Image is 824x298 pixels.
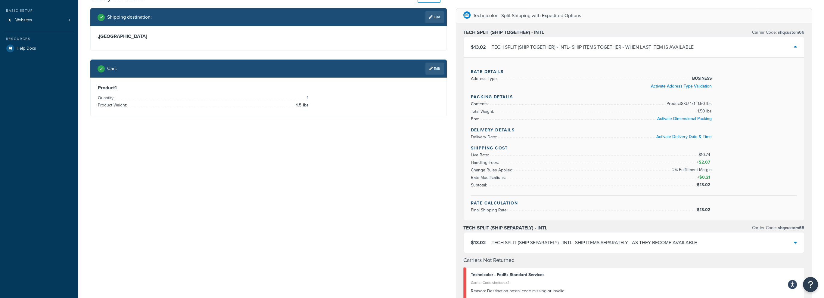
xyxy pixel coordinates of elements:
span: shqcustom65 [777,225,804,231]
span: Help Docs [17,46,36,51]
span: Reason: [471,288,486,294]
a: Activate Dimensional Packing [657,115,712,122]
div: TECH SPLIT (SHIP SEPARATELY) - INTL - SHIP ITEMS SEPARATELY - AS THEY BECOME AVAILABLE [492,238,697,247]
h4: Shipping Cost [471,145,797,151]
span: Handling Fees: [471,159,500,166]
h4: Packing Details [471,94,797,100]
p: Carrier Code: [752,224,804,232]
a: Activate Delivery Date & Time [656,134,712,140]
span: Websites [15,18,32,23]
h3: Product 1 [98,85,439,91]
span: Total Weight: [471,108,496,115]
span: 1 [69,18,70,23]
h4: Rate Details [471,69,797,75]
a: Help Docs [5,43,74,54]
span: Subtotal: [471,182,488,188]
span: Contents: [471,101,490,107]
span: 1 [305,94,309,102]
span: Live Rate: [471,152,490,158]
span: $10.74 [698,152,712,158]
h4: Rate Calculation [471,200,797,206]
a: Activate Address Type Validation [651,83,712,89]
span: $13.02 [471,44,486,51]
span: + [696,174,711,181]
h3: TECH SPLIT (SHIP SEPARATELY) - INTL [463,225,547,231]
span: Box: [471,116,480,122]
span: shqcustom66 [777,29,804,35]
div: Destination postal code missing or invalid. [471,287,800,295]
h2: Shipping destination : [107,14,152,20]
span: Product Weight: [98,102,129,108]
span: Final Shipping Rate: [471,207,509,213]
span: 1.50 lbs [696,108,712,115]
span: 2% Fulfillment Margin [671,166,712,174]
div: Technicolor - FedEx Standard Services [471,271,800,279]
span: $13.02 [697,182,712,188]
div: Basic Setup [5,8,74,13]
span: Address Type: [471,75,499,82]
li: Websites [5,15,74,26]
span: Product SKU-1 x 1 - 1.50 lbs [665,100,712,107]
a: Edit [425,63,444,75]
div: Carrier Code: shqfedex2 [471,278,800,287]
span: 1.5 lbs [294,102,309,109]
h2: Cart : [107,66,117,71]
h4: Carriers Not Returned [463,256,805,264]
span: $0.21 [699,174,712,180]
h4: Delivery Details [471,127,797,133]
a: Edit [425,11,444,23]
span: $2.07 [699,159,712,165]
p: Carrier Code: [752,28,804,37]
h3: , [GEOGRAPHIC_DATA] [98,33,439,39]
div: TECH SPLIT (SHIP TOGETHER) - INTL - SHIP ITEMS TOGETHER - WHEN LAST ITEM IS AVAILABLE [492,43,694,51]
a: Websites1 [5,15,74,26]
span: Quantity: [98,95,116,101]
span: BUSINESS [691,75,712,82]
p: Technicolor - Split Shipping with Expedited Options [473,11,581,20]
span: $13.02 [697,207,712,213]
span: + [695,159,711,166]
h3: TECH SPLIT (SHIP TOGETHER) - INTL [463,29,544,35]
button: Open Resource Center [803,277,818,292]
span: $13.02 [471,239,486,246]
div: Resources [5,36,74,41]
span: Delivery Date: [471,134,499,140]
span: Rate Modifications: [471,174,507,181]
span: Change Rules Applied: [471,167,515,173]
